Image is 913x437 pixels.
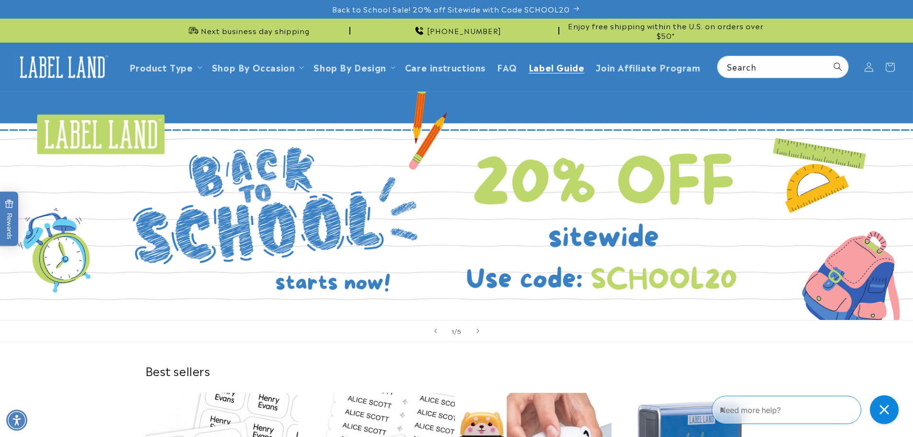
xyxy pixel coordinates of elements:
span: Join Affiliate Program [596,61,700,72]
span: 1 [451,326,454,336]
span: Back to School Sale! 20% off Sitewide with Code SCHOOL20 [332,4,570,14]
button: Next slide [467,320,488,342]
span: [PHONE_NUMBER] [427,26,501,35]
span: Shop By Occasion [212,61,295,72]
button: Previous slide [425,320,446,342]
a: FAQ [491,56,523,78]
img: Label Land [14,52,110,82]
summary: Shop By Design [308,56,399,78]
span: FAQ [497,61,517,72]
span: / [454,326,457,336]
summary: Product Type [124,56,206,78]
summary: Shop By Occasion [206,56,308,78]
h2: Best sellers [145,363,768,378]
iframe: Gorgias Floating Chat [712,392,903,427]
div: Accessibility Menu [6,410,27,431]
span: Next business day shipping [201,26,310,35]
span: Rewards [5,199,14,239]
a: Label Guide [523,56,590,78]
a: Product Type [129,60,193,73]
button: Search [827,56,848,77]
a: Shop By Design [313,60,386,73]
a: Care instructions [399,56,491,78]
span: Care instructions [405,61,485,72]
span: Enjoy free shipping within the U.S. on orders over $50* [563,21,768,40]
span: 5 [457,326,462,336]
div: Announcement [563,19,768,42]
div: Announcement [145,19,350,42]
a: Label Land [11,48,114,85]
div: Announcement [354,19,559,42]
span: Label Guide [529,61,585,72]
a: Join Affiliate Program [590,56,706,78]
